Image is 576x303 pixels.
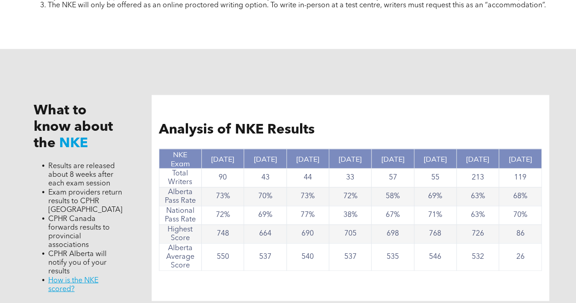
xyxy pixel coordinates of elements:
span: Results are released about 8 weeks after each exam session [48,162,115,187]
td: 540 [286,243,329,270]
th: [DATE] [286,149,329,168]
span: NKE [59,136,88,150]
td: 68% [499,187,541,205]
span: Exam providers return results to CPHR [GEOGRAPHIC_DATA] [48,189,122,213]
li: The NKE will only be offered as an online proctored writing option. To write in-person at a test ... [48,1,546,10]
td: 535 [372,243,414,270]
img: logo_orange.svg [15,15,22,22]
td: 69% [414,187,456,205]
td: 768 [414,224,456,243]
span: CPHR Alberta will notify you of your results [48,250,107,275]
td: Alberta Pass Rate [159,187,201,205]
td: 57 [372,168,414,187]
span: CPHR Canada forwards results to provincial associations [48,215,110,248]
td: 38% [329,205,371,224]
td: Highest Score [159,224,201,243]
td: 90 [202,168,244,187]
td: 698 [372,224,414,243]
div: v 4.0.25 [25,15,45,22]
th: [DATE] [456,149,499,168]
td: 726 [456,224,499,243]
span: Analysis of NKE Results [159,123,315,136]
td: 690 [286,224,329,243]
td: 70% [244,187,286,205]
div: Domain Overview [35,54,82,60]
div: Keywords by Traffic [101,54,153,60]
img: tab_domain_overview_orange.svg [25,53,32,60]
td: 546 [414,243,456,270]
td: 119 [499,168,541,187]
img: website_grey.svg [15,24,22,31]
td: 43 [244,168,286,187]
span: What to know about the [34,103,113,150]
td: 71% [414,205,456,224]
th: [DATE] [202,149,244,168]
td: 550 [202,243,244,270]
td: 26 [499,243,541,270]
td: 537 [244,243,286,270]
td: 86 [499,224,541,243]
th: [DATE] [244,149,286,168]
td: 73% [202,187,244,205]
td: 33 [329,168,371,187]
td: Alberta Average Score [159,243,201,270]
td: 69% [244,205,286,224]
td: 73% [286,187,329,205]
th: [DATE] [499,149,541,168]
td: 44 [286,168,329,187]
td: 55 [414,168,456,187]
th: [DATE] [329,149,371,168]
td: 70% [499,205,541,224]
img: tab_keywords_by_traffic_grey.svg [91,53,98,60]
td: 213 [456,168,499,187]
div: Domain: [DOMAIN_NAME] [24,24,100,31]
td: 537 [329,243,371,270]
td: 63% [456,187,499,205]
th: [DATE] [414,149,456,168]
td: 705 [329,224,371,243]
td: 67% [372,205,414,224]
td: 532 [456,243,499,270]
td: 63% [456,205,499,224]
td: 72% [329,187,371,205]
td: 58% [372,187,414,205]
td: 72% [202,205,244,224]
td: 77% [286,205,329,224]
th: [DATE] [372,149,414,168]
td: 748 [202,224,244,243]
td: 664 [244,224,286,243]
a: How is the NKE scored? [48,277,98,293]
th: NKE Exam [159,149,201,168]
td: National Pass Rate [159,205,201,224]
td: Total Writers [159,168,201,187]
